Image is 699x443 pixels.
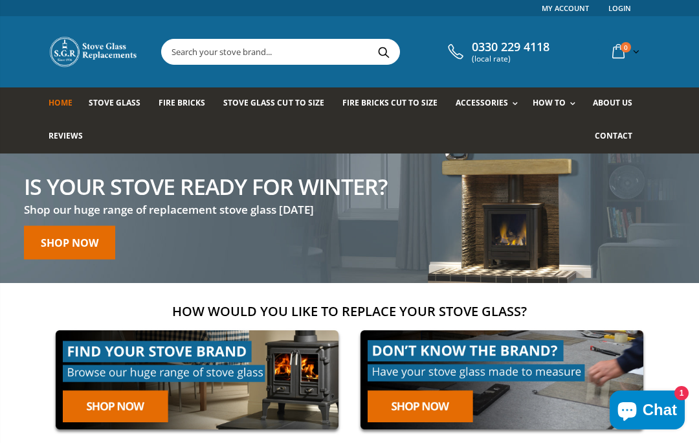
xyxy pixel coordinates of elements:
[606,391,689,433] inbox-online-store-chat: Shopify online store chat
[159,87,215,120] a: Fire Bricks
[342,97,438,108] span: Fire Bricks Cut To Size
[162,40,518,64] input: Search your stove brand...
[369,40,398,64] button: Search
[24,225,115,259] a: Shop now
[593,97,632,108] span: About us
[533,87,582,120] a: How To
[456,97,508,108] span: Accessories
[49,323,346,437] img: find-your-brand-cta_9b334d5d-5c94-48ed-825f-d7972bbdebd0.jpg
[24,202,387,217] h3: Shop our huge range of replacement stove glass [DATE]
[223,87,333,120] a: Stove Glass Cut To Size
[342,87,447,120] a: Fire Bricks Cut To Size
[533,97,566,108] span: How To
[607,39,642,64] a: 0
[49,87,82,120] a: Home
[353,323,650,437] img: made-to-measure-cta_2cd95ceb-d519-4648-b0cf-d2d338fdf11f.jpg
[593,87,642,120] a: About us
[595,120,642,153] a: Contact
[89,87,150,120] a: Stove Glass
[159,97,205,108] span: Fire Bricks
[49,130,83,141] span: Reviews
[621,42,631,52] span: 0
[49,120,93,153] a: Reviews
[24,175,387,197] h2: Is your stove ready for winter?
[49,97,72,108] span: Home
[456,87,524,120] a: Accessories
[49,36,139,68] img: Stove Glass Replacement
[89,97,140,108] span: Stove Glass
[223,97,324,108] span: Stove Glass Cut To Size
[49,302,650,320] h2: How would you like to replace your stove glass?
[595,130,632,141] span: Contact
